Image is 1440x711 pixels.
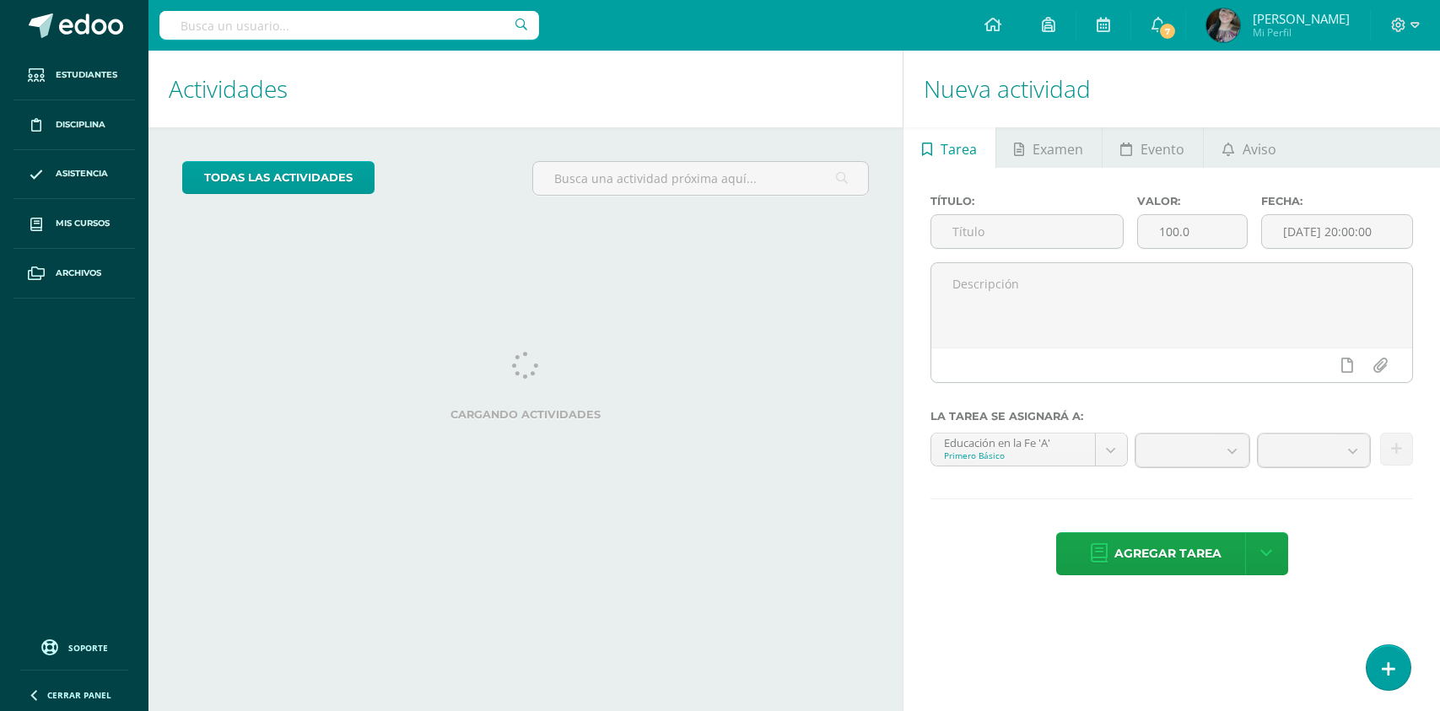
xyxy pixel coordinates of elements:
input: Título [931,215,1123,248]
span: Examen [1033,129,1083,170]
a: Asistencia [13,150,135,200]
input: Busca un usuario... [159,11,539,40]
span: Archivos [56,267,101,280]
span: Estudiantes [56,68,117,82]
span: [PERSON_NAME] [1253,10,1350,27]
label: Valor: [1137,195,1248,207]
a: Disciplina [13,100,135,150]
input: Puntos máximos [1138,215,1247,248]
img: b5ba50f65ad5dabcfd4408fb91298ba6.png [1206,8,1240,42]
span: Agregar tarea [1114,533,1222,574]
a: Archivos [13,249,135,299]
span: Disciplina [56,118,105,132]
a: Aviso [1204,127,1294,168]
span: Soporte [68,642,108,654]
a: todas las Actividades [182,161,375,194]
input: Fecha de entrega [1262,215,1412,248]
a: Evento [1103,127,1203,168]
span: Evento [1141,129,1184,170]
label: Fecha: [1261,195,1413,207]
a: Educación en la Fe 'A'Primero Básico [931,434,1126,466]
span: 7 [1158,22,1177,40]
span: Aviso [1243,129,1276,170]
h1: Nueva actividad [924,51,1420,127]
input: Busca una actividad próxima aquí... [533,162,868,195]
label: Título: [930,195,1124,207]
span: Mis cursos [56,217,110,230]
h1: Actividades [169,51,882,127]
label: La tarea se asignará a: [930,410,1413,423]
a: Soporte [20,635,128,658]
a: Mis cursos [13,199,135,249]
span: Cerrar panel [47,689,111,701]
a: Tarea [903,127,995,168]
div: Primero Básico [944,450,1081,461]
label: Cargando actividades [182,408,869,421]
a: Examen [996,127,1102,168]
span: Asistencia [56,167,108,180]
a: Estudiantes [13,51,135,100]
span: Mi Perfil [1253,25,1350,40]
div: Educación en la Fe 'A' [944,434,1081,450]
span: Tarea [941,129,977,170]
